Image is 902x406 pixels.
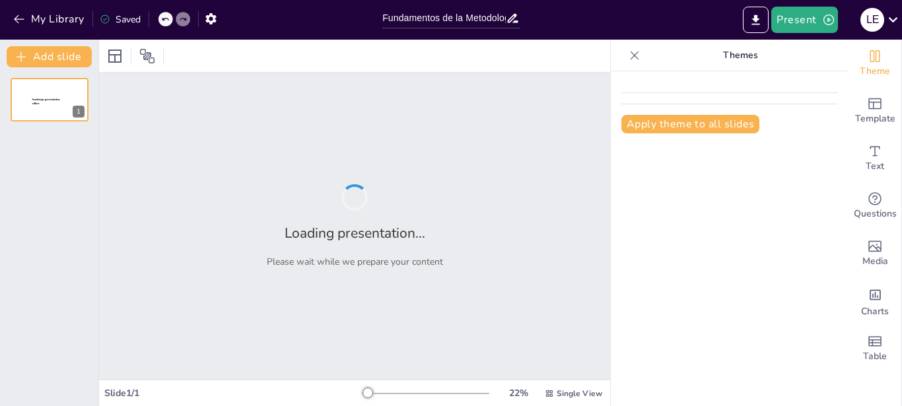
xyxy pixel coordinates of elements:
[73,106,85,118] div: 1
[860,7,884,33] button: L E
[285,224,425,242] h2: Loading presentation...
[100,13,141,26] div: Saved
[855,112,895,126] span: Template
[32,98,60,106] span: Sendsteps presentation editor
[11,78,88,121] div: 1
[771,7,837,33] button: Present
[854,207,897,221] span: Questions
[849,182,901,230] div: Get real-time input from your audience
[849,325,901,372] div: Add a table
[743,7,769,33] button: Export to PowerPoint
[7,46,92,67] button: Add slide
[104,46,125,67] div: Layout
[645,40,835,71] p: Themes
[849,40,901,87] div: Change the overall theme
[861,304,889,319] span: Charts
[621,115,759,133] button: Apply theme to all slides
[382,9,506,28] input: Insert title
[860,64,890,79] span: Theme
[849,277,901,325] div: Add charts and graphs
[267,255,443,268] p: Please wait while we prepare your content
[557,388,602,399] span: Single View
[849,230,901,277] div: Add images, graphics, shapes or video
[10,9,90,30] button: My Library
[866,159,884,174] span: Text
[104,387,363,399] div: Slide 1 / 1
[849,87,901,135] div: Add ready made slides
[849,135,901,182] div: Add text boxes
[863,349,887,364] span: Table
[139,48,155,64] span: Position
[860,8,884,32] div: L E
[862,254,888,269] span: Media
[503,387,534,399] div: 22 %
